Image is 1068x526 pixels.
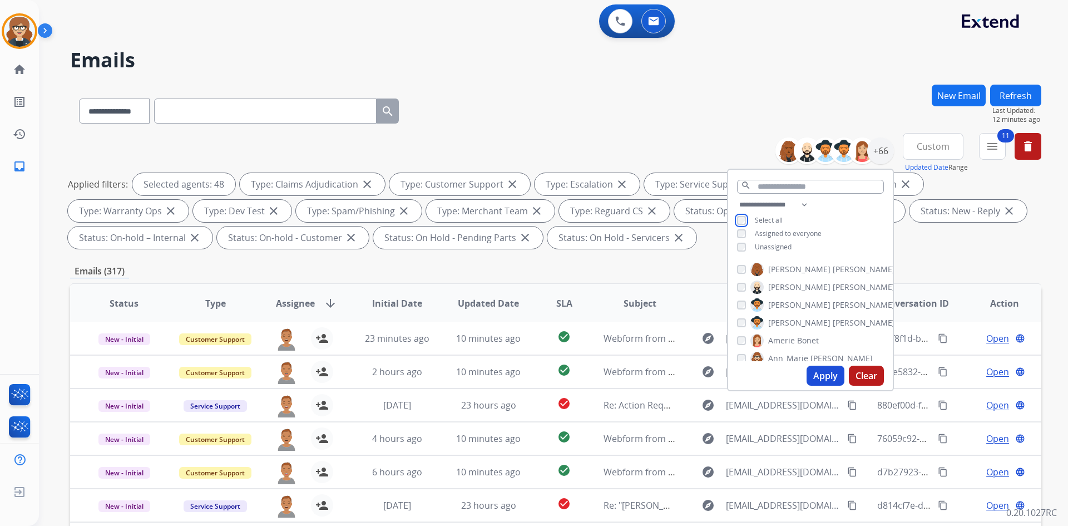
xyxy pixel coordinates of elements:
span: New - Initial [98,367,150,378]
mat-icon: close [645,204,659,218]
span: [DATE] [383,399,411,411]
span: [PERSON_NAME] [810,353,873,364]
span: d814cf7e-ddca-4c51-83cd-a35d3abdf928 [877,499,1046,512]
mat-icon: close [344,231,358,244]
mat-icon: check_circle [557,497,571,510]
span: Bonet [797,335,819,346]
div: Status: On Hold - Pending Parts [373,227,543,249]
div: Status: On-hold - Customer [217,227,369,249]
span: 2 hours ago [372,366,422,378]
span: 6 hours ago [372,466,422,478]
span: New - Initial [98,467,150,479]
img: agent-avatar [275,427,298,451]
div: Type: Warranty Ops [68,200,189,222]
mat-icon: person_add [315,432,329,445]
mat-icon: content_copy [847,434,857,444]
span: Customer Support [179,467,251,479]
img: agent-avatar [275,394,298,417]
span: [PERSON_NAME] [768,317,830,328]
mat-icon: explore [701,365,715,378]
mat-icon: content_copy [847,500,857,510]
span: Subject [624,297,656,310]
span: 10 minutes ago [456,332,521,345]
span: 23 hours ago [461,399,516,411]
mat-icon: inbox [13,160,26,173]
mat-icon: person_add [315,465,329,479]
mat-icon: delete [1021,140,1035,153]
mat-icon: language [1015,467,1025,477]
span: 10 minutes ago [456,432,521,445]
mat-icon: content_copy [847,400,857,410]
span: Amerie [768,335,795,346]
mat-icon: menu [986,140,999,153]
mat-icon: person_add [315,332,329,345]
div: Type: Service Support [644,173,773,195]
mat-icon: close [164,204,177,218]
span: Open [986,499,1009,512]
button: Refresh [990,85,1041,106]
mat-icon: explore [701,499,715,512]
span: Customer Support [179,333,251,345]
span: Unassigned [755,242,792,252]
mat-icon: close [672,231,685,244]
mat-icon: content_copy [938,400,948,410]
div: Type: Merchant Team [426,200,555,222]
mat-icon: close [506,178,519,191]
div: Status: New - Reply [909,200,1027,222]
span: 10 minutes ago [456,366,521,378]
span: 23 hours ago [461,499,516,512]
span: Open [986,432,1009,445]
mat-icon: language [1015,500,1025,510]
mat-icon: check_circle [557,330,571,343]
span: Type [205,297,226,310]
mat-icon: arrow_downward [324,297,337,310]
button: Clear [849,366,884,386]
span: [PERSON_NAME] [833,299,895,311]
div: Selected agents: 48 [132,173,235,195]
mat-icon: language [1015,400,1025,410]
mat-icon: explore [701,432,715,445]
h2: Emails [70,49,1041,71]
span: Range [905,163,968,172]
mat-icon: search [741,180,751,190]
mat-icon: person_add [315,365,329,378]
img: avatar [4,16,35,47]
mat-icon: check_circle [557,430,571,444]
mat-icon: content_copy [938,367,948,377]
mat-icon: check_circle [557,464,571,477]
span: [EMAIL_ADDRESS][DOMAIN_NAME] [726,332,840,345]
div: Type: Spam/Phishing [296,200,422,222]
div: Type: Claims Adjudication [240,173,385,195]
mat-icon: explore [701,399,715,412]
span: New - Initial [98,500,150,512]
mat-icon: content_copy [938,333,948,343]
mat-icon: content_copy [938,500,948,510]
button: Apply [807,366,844,386]
span: Service Support [184,400,247,412]
div: Type: Reguard CS [559,200,670,222]
mat-icon: check_circle [557,397,571,410]
div: +66 [867,137,894,164]
div: Status: On-hold – Internal [68,227,212,249]
span: Open [986,332,1009,345]
p: 0.20.1027RC [1006,506,1057,519]
span: [EMAIL_ADDRESS][DOMAIN_NAME] [726,432,840,445]
mat-icon: close [899,178,912,191]
span: Webform from [EMAIL_ADDRESS][DOMAIN_NAME] on [DATE] [604,432,856,445]
span: Conversation ID [878,297,949,310]
button: New Email [932,85,986,106]
span: Updated Date [458,297,519,310]
p: Applied filters: [68,178,128,191]
span: Select all [755,215,783,225]
mat-icon: close [188,231,201,244]
span: Webform from [EMAIL_ADDRESS][DOMAIN_NAME] on [DATE] [604,366,856,378]
span: Re: Action Required: You've been assigned a new service order: a76cbe0a-6447-4331-956d-6f8670c29329 [604,399,1039,411]
mat-icon: person_add [315,399,329,412]
p: Emails (317) [70,264,129,278]
img: agent-avatar [275,461,298,484]
div: Type: Customer Support [389,173,530,195]
mat-icon: home [13,63,26,76]
button: 11 [979,133,1006,160]
mat-icon: language [1015,367,1025,377]
mat-icon: close [267,204,280,218]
